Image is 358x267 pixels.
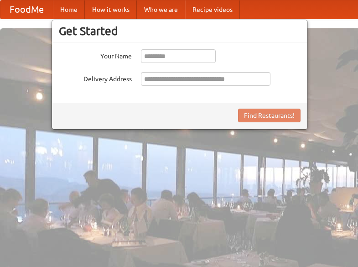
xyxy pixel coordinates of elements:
[185,0,240,19] a: Recipe videos
[137,0,185,19] a: Who we are
[59,72,132,84] label: Delivery Address
[59,24,301,38] h3: Get Started
[238,109,301,122] button: Find Restaurants!
[59,49,132,61] label: Your Name
[0,0,53,19] a: FoodMe
[53,0,85,19] a: Home
[85,0,137,19] a: How it works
